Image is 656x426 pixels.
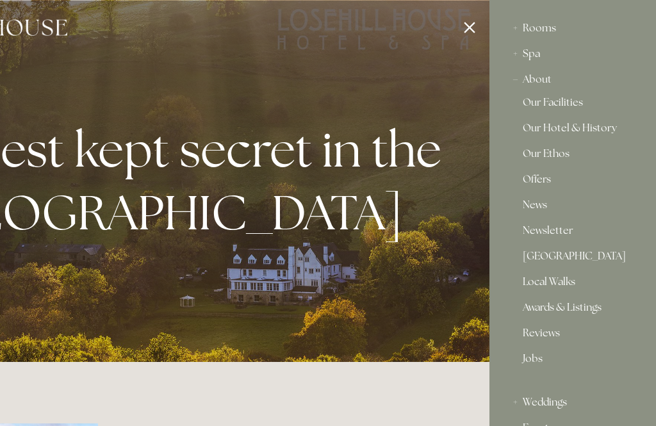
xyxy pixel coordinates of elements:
a: Offers [523,174,623,190]
div: About [512,67,633,92]
div: Rooms [512,15,633,41]
a: Our Ethos [523,149,623,164]
a: Jobs [523,354,623,374]
a: Reviews [523,328,623,343]
div: Weddings [512,389,633,415]
a: Awards & Listings [523,302,623,318]
a: [GEOGRAPHIC_DATA] [523,251,623,266]
a: Our Facilities [523,97,623,113]
a: Our Hotel & History [523,123,623,138]
a: Local Walks [523,277,623,292]
a: News [523,200,623,215]
a: Newsletter [523,225,623,241]
div: Spa [512,41,633,67]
